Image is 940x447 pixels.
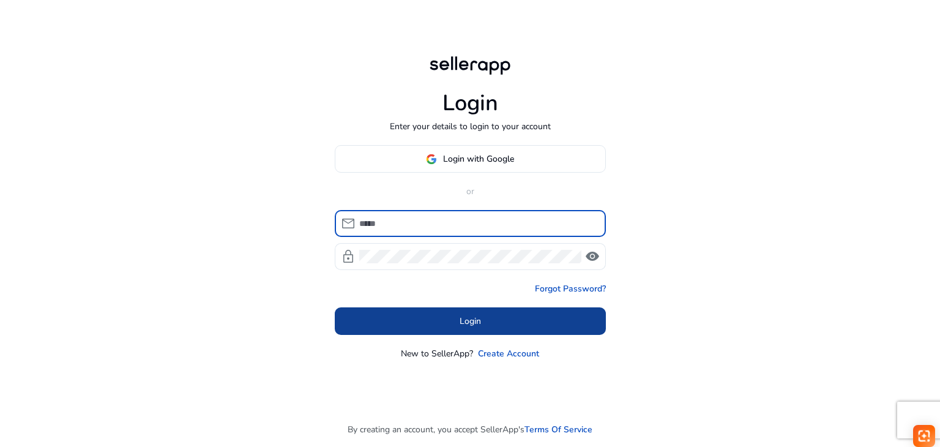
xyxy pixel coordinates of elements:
[341,249,356,264] span: lock
[426,154,437,165] img: google-logo.svg
[341,216,356,231] span: mail
[390,120,551,133] p: Enter your details to login to your account
[460,315,481,328] span: Login
[401,347,473,360] p: New to SellerApp?
[535,282,606,295] a: Forgot Password?
[478,347,539,360] a: Create Account
[335,145,606,173] button: Login with Google
[335,185,606,198] p: or
[442,90,498,116] h1: Login
[524,423,592,436] a: Terms Of Service
[335,307,606,335] button: Login
[443,152,514,165] span: Login with Google
[585,249,600,264] span: visibility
